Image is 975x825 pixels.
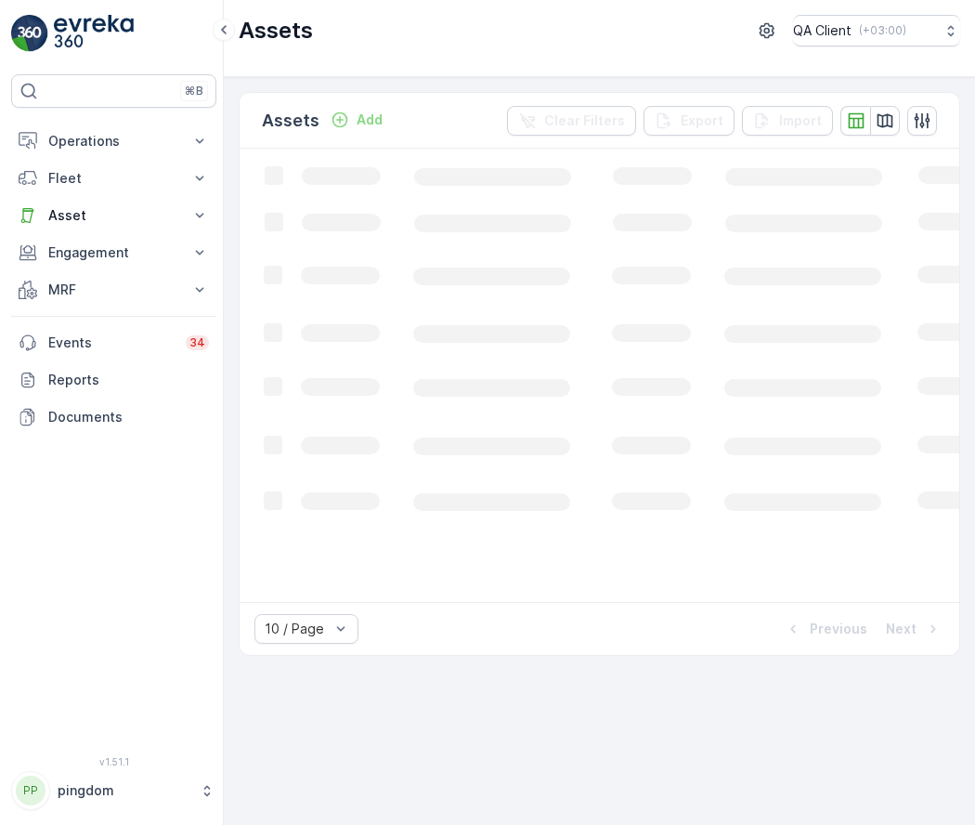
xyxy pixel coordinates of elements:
[16,776,45,805] div: PP
[11,324,216,361] a: Events34
[681,111,723,130] p: Export
[544,111,625,130] p: Clear Filters
[11,271,216,308] button: MRF
[643,106,734,136] button: Export
[189,335,205,350] p: 34
[793,21,851,40] p: QA Client
[810,620,867,638] p: Previous
[507,106,636,136] button: Clear Filters
[54,15,134,52] img: logo_light-DOdMpM7g.png
[11,160,216,197] button: Fleet
[48,169,179,188] p: Fleet
[884,618,944,640] button: Next
[742,106,833,136] button: Import
[262,108,319,134] p: Assets
[58,781,190,800] p: pingdom
[11,361,216,399] a: Reports
[11,123,216,160] button: Operations
[48,371,209,389] p: Reports
[11,771,216,810] button: PPpingdom
[48,132,179,151] p: Operations
[323,109,390,131] button: Add
[779,111,822,130] p: Import
[793,15,960,46] button: QA Client(+03:00)
[11,234,216,271] button: Engagement
[48,206,179,225] p: Asset
[357,111,383,129] p: Add
[48,243,179,262] p: Engagement
[239,16,313,46] p: Assets
[185,84,203,98] p: ⌘B
[859,23,906,38] p: ( +03:00 )
[48,408,209,426] p: Documents
[886,620,916,638] p: Next
[11,15,48,52] img: logo
[11,399,216,436] a: Documents
[11,756,216,767] span: v 1.51.1
[782,618,869,640] button: Previous
[48,334,175,352] p: Events
[11,197,216,234] button: Asset
[48,281,179,299] p: MRF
